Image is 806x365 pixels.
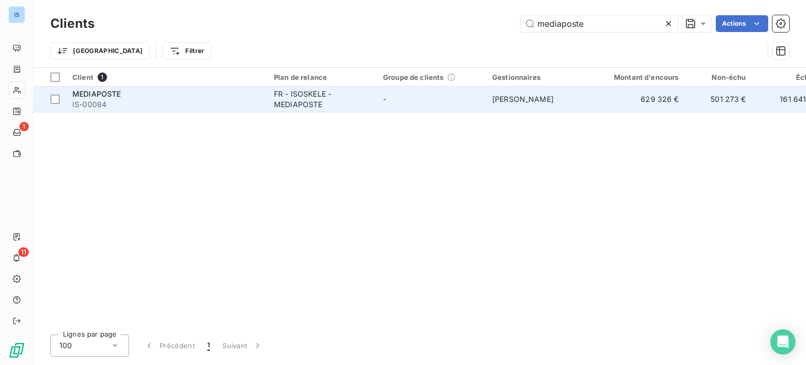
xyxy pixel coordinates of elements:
[383,73,444,81] span: Groupe de clients
[685,87,752,112] td: 501 273 €
[274,73,370,81] div: Plan de relance
[601,73,679,81] div: Montant d'encours
[207,340,210,351] span: 1
[50,43,150,59] button: [GEOGRAPHIC_DATA]
[18,247,29,257] span: 11
[137,335,201,357] button: Précédent
[8,342,25,359] img: Logo LeanPay
[770,329,796,354] div: Open Intercom Messenger
[19,122,29,131] span: 1
[72,89,121,98] span: MEDIAPOSTE
[383,95,386,103] span: -
[50,14,94,33] h3: Clients
[72,99,261,110] span: IS-00084
[72,73,93,81] span: Client
[692,73,746,81] div: Non-échu
[274,89,370,110] div: FR - ISOSKELE - MEDIAPOSTE
[163,43,211,59] button: Filtrer
[59,340,72,351] span: 100
[201,335,216,357] button: 1
[8,6,25,23] div: IS
[595,87,685,112] td: 629 326 €
[98,72,107,82] span: 1
[492,95,554,103] span: [PERSON_NAME]
[216,335,269,357] button: Suivant
[716,15,768,32] button: Actions
[492,73,589,81] div: Gestionnaires
[521,15,678,32] input: Rechercher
